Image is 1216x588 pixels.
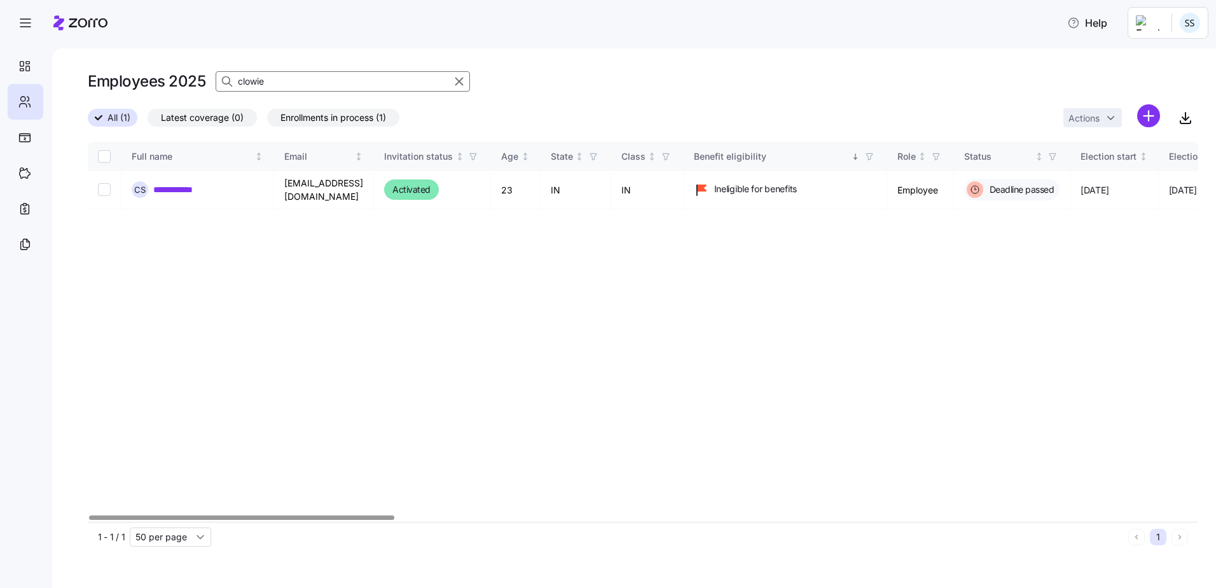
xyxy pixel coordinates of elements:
div: Role [897,150,916,164]
div: Class [621,150,646,164]
div: Not sorted [455,152,464,161]
div: Age [501,150,518,164]
div: Status [964,150,1033,164]
span: All (1) [107,109,130,126]
div: Not sorted [521,152,530,161]
div: Full name [132,150,252,164]
span: [DATE] [1169,184,1197,197]
div: Not sorted [1139,152,1148,161]
th: RoleNot sorted [887,142,954,171]
div: Not sorted [918,152,927,161]
th: AgeNot sorted [491,142,541,171]
th: StateNot sorted [541,142,611,171]
span: Latest coverage (0) [161,109,244,126]
div: Invitation status [384,150,453,164]
span: Actions [1068,114,1100,123]
div: Not sorted [354,152,363,161]
span: Help [1067,15,1107,31]
div: Benefit eligibility [694,150,849,164]
div: State [551,150,573,164]
input: Select all records [98,150,111,163]
th: Benefit eligibilitySorted descending [684,142,887,171]
img: b3a65cbeab486ed89755b86cd886e362 [1180,13,1200,33]
div: Election start [1081,150,1137,164]
span: [DATE] [1081,184,1109,197]
div: Email [284,150,352,164]
div: Sorted descending [851,152,860,161]
input: Select record 1 [98,183,111,196]
button: Next page [1171,529,1188,545]
th: Full nameNot sorted [121,142,274,171]
svg: add icon [1137,104,1160,127]
span: Enrollments in process (1) [280,109,386,126]
button: 1 [1150,529,1166,545]
td: Employee [887,171,954,209]
th: ClassNot sorted [611,142,684,171]
td: IN [611,171,684,209]
span: C S [134,186,146,194]
th: EmailNot sorted [274,142,374,171]
span: 1 - 1 / 1 [98,531,125,543]
th: Election startNot sorted [1070,142,1159,171]
th: Invitation statusNot sorted [374,142,491,171]
td: IN [541,171,611,209]
span: Ineligible for benefits [714,183,798,195]
h1: Employees 2025 [88,71,205,91]
td: 23 [491,171,541,209]
div: Not sorted [647,152,656,161]
img: Employer logo [1136,15,1161,31]
div: Not sorted [575,152,584,161]
span: Activated [392,182,431,197]
button: Actions [1063,108,1122,127]
th: StatusNot sorted [954,142,1071,171]
button: Previous page [1128,529,1145,545]
input: Search Employees [216,71,470,92]
div: Not sorted [254,152,263,161]
button: Help [1057,10,1117,36]
td: [EMAIL_ADDRESS][DOMAIN_NAME] [274,171,374,209]
span: Deadline passed [986,183,1054,196]
div: Not sorted [1035,152,1044,161]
